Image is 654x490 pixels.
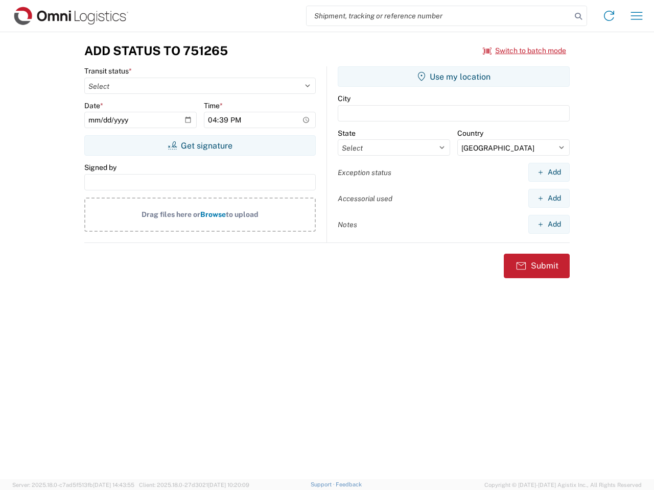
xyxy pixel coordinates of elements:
a: Feedback [336,481,362,487]
button: Submit [504,254,570,278]
label: City [338,94,351,103]
label: Time [204,101,223,110]
label: Date [84,101,103,110]
span: Copyright © [DATE]-[DATE] Agistix Inc., All Rights Reserved [484,480,642,489]
button: Get signature [84,135,316,156]
button: Add [528,163,570,182]
button: Add [528,215,570,234]
span: Browse [200,210,226,218]
span: [DATE] 10:20:09 [208,482,249,488]
label: Transit status [84,66,132,76]
label: Signed by [84,163,116,172]
span: Server: 2025.18.0-c7ad5f513fb [12,482,134,488]
span: [DATE] 14:43:55 [93,482,134,488]
label: Country [457,129,483,138]
label: Notes [338,220,357,229]
a: Support [311,481,336,487]
label: Exception status [338,168,391,177]
label: State [338,129,356,138]
h3: Add Status to 751265 [84,43,228,58]
button: Use my location [338,66,570,87]
span: Drag files here or [142,210,200,218]
input: Shipment, tracking or reference number [307,6,571,26]
button: Switch to batch mode [483,42,566,59]
button: Add [528,189,570,208]
span: Client: 2025.18.0-27d3021 [139,482,249,488]
span: to upload [226,210,259,218]
label: Accessorial used [338,194,392,203]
